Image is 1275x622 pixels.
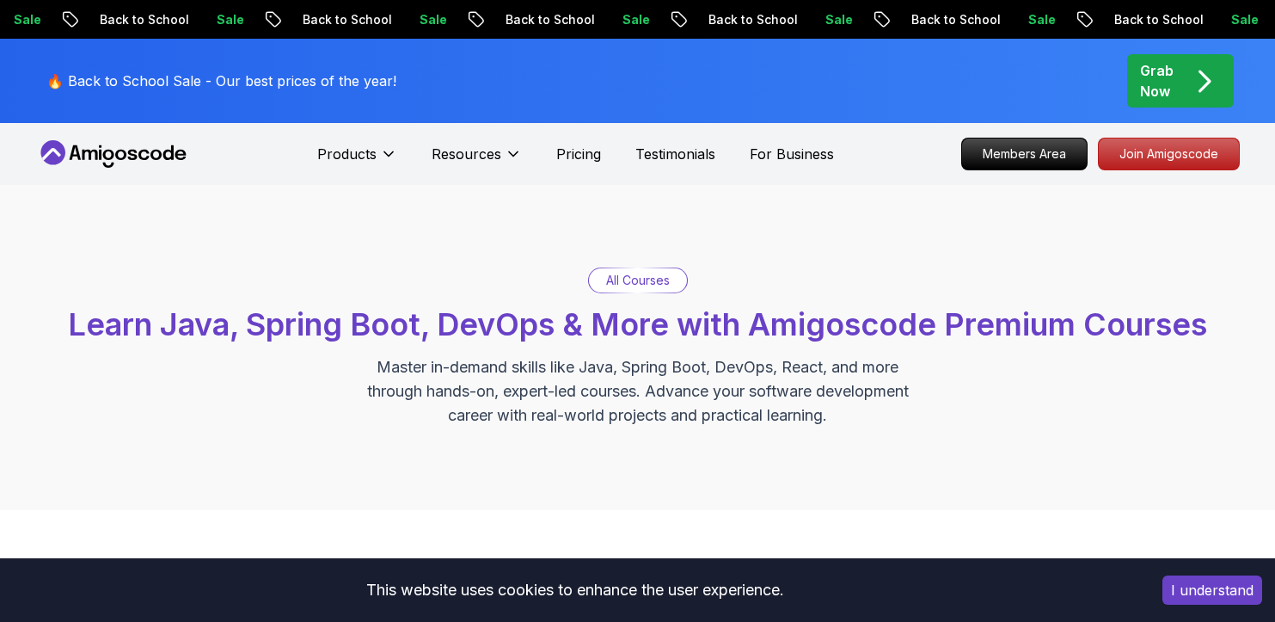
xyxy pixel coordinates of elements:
p: Back to School [81,11,198,28]
p: Sale [604,11,659,28]
p: Resources [432,144,501,164]
div: This website uses cookies to enhance the user experience. [13,571,1137,609]
a: Members Area [961,138,1088,170]
a: Testimonials [635,144,715,164]
p: All Courses [606,272,670,289]
p: Products [317,144,377,164]
p: Master in-demand skills like Java, Spring Boot, DevOps, React, and more through hands-on, expert-... [349,355,927,428]
p: Sale [401,11,456,28]
p: Grab Now [1140,60,1174,102]
p: Members Area [962,139,1087,169]
a: Join Amigoscode [1098,138,1240,170]
p: Back to School [1095,11,1212,28]
p: Back to School [284,11,401,28]
p: Sale [198,11,253,28]
p: Back to School [892,11,1009,28]
p: Sale [1009,11,1064,28]
span: Learn Java, Spring Boot, DevOps & More with Amigoscode Premium Courses [68,305,1207,343]
p: Back to School [690,11,806,28]
p: Back to School [487,11,604,28]
a: Pricing [556,144,601,164]
p: 🔥 Back to School Sale - Our best prices of the year! [46,71,396,91]
button: Accept cookies [1162,576,1262,605]
p: Sale [806,11,861,28]
p: Join Amigoscode [1099,139,1239,169]
button: Resources [432,144,522,178]
button: Products [317,144,397,178]
p: Sale [1212,11,1267,28]
a: For Business [750,144,834,164]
